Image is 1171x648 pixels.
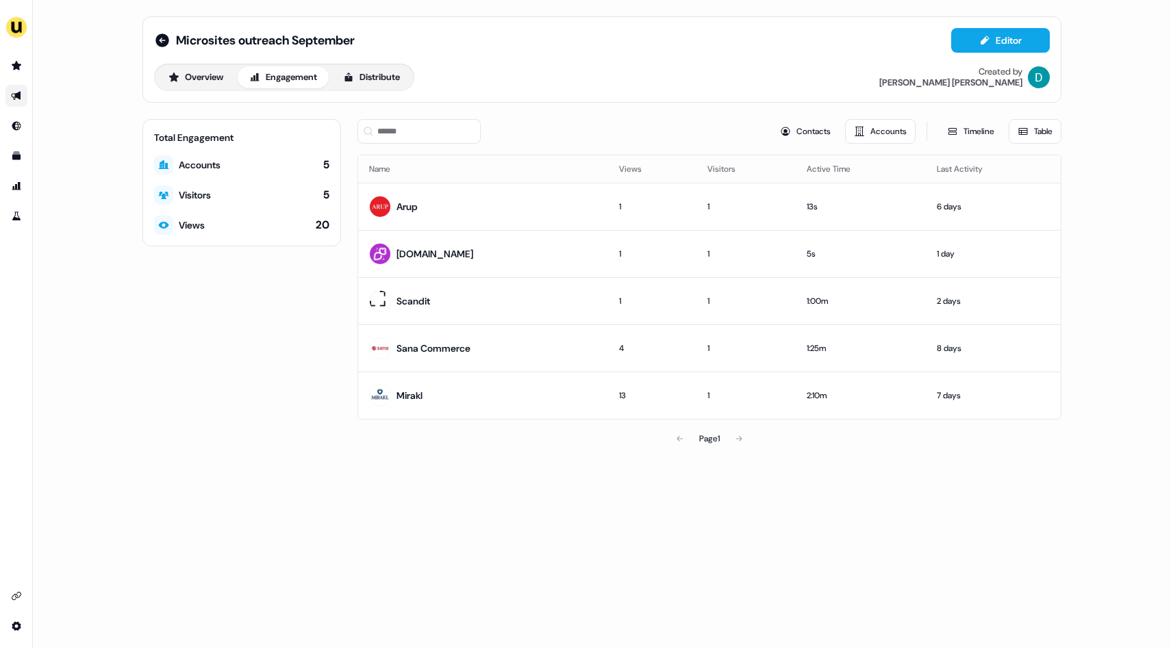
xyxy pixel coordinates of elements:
[1009,119,1061,144] button: Table
[5,55,27,77] a: Go to prospects
[358,155,608,183] th: Name
[5,115,27,137] a: Go to Inbound
[937,247,1050,261] div: 1 day
[707,200,785,213] div: 1
[619,200,685,213] div: 1
[5,585,27,607] a: Go to integrations
[807,294,916,308] div: 1:00m
[926,155,1061,183] th: Last Activity
[316,218,329,233] div: 20
[396,341,470,355] div: Sana Commerce
[937,200,1050,213] div: 6 days
[619,294,685,308] div: 1
[5,205,27,227] a: Go to experiments
[937,294,1050,308] div: 2 days
[179,158,221,172] div: Accounts
[696,155,796,183] th: Visitors
[796,155,927,183] th: Active Time
[331,66,412,88] button: Distribute
[5,175,27,197] a: Go to attribution
[619,341,685,355] div: 4
[179,188,211,202] div: Visitors
[176,32,355,49] span: Microsites outreach September
[5,85,27,107] a: Go to outbound experience
[5,615,27,637] a: Go to integrations
[707,294,785,308] div: 1
[396,294,430,308] div: Scandit
[707,247,785,261] div: 1
[179,218,205,232] div: Views
[323,157,329,172] div: 5
[771,119,840,144] button: Contacts
[323,187,329,203] div: 5
[608,155,696,183] th: Views
[1028,66,1050,88] img: David
[396,247,473,261] div: [DOMAIN_NAME]
[937,389,1050,402] div: 7 days
[807,389,916,402] div: 2:10m
[157,66,235,88] button: Overview
[619,247,685,261] div: 1
[396,389,423,402] div: Mirakl
[707,341,785,355] div: 1
[951,35,1050,49] a: Editor
[5,145,27,167] a: Go to templates
[951,28,1050,53] button: Editor
[619,389,685,402] div: 13
[807,341,916,355] div: 1:25m
[879,77,1022,88] div: [PERSON_NAME] [PERSON_NAME]
[154,131,329,144] div: Total Engagement
[979,66,1022,77] div: Created by
[238,66,329,88] button: Engagement
[396,200,418,213] div: Arup
[938,119,1003,144] button: Timeline
[707,389,785,402] div: 1
[807,247,916,261] div: 5s
[807,200,916,213] div: 13s
[845,119,916,144] button: Accounts
[699,432,720,445] div: Page 1
[937,341,1050,355] div: 8 days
